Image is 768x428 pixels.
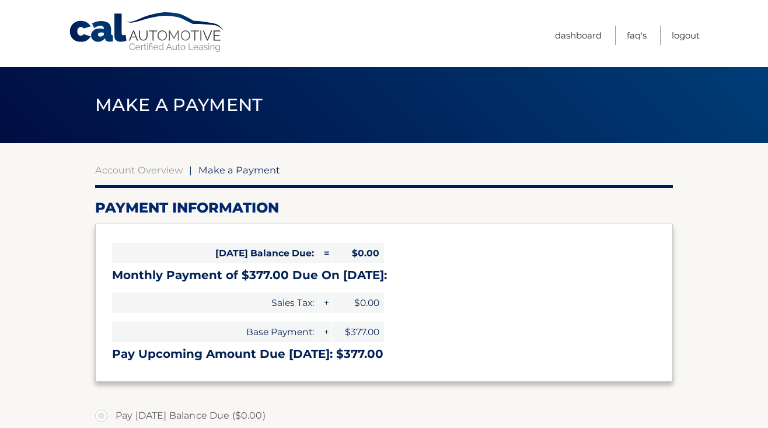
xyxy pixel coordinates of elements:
span: + [319,293,331,313]
h3: Monthly Payment of $377.00 Due On [DATE]: [112,268,656,283]
a: Logout [672,26,700,45]
span: | [189,164,192,176]
span: Sales Tax: [112,293,319,313]
h2: Payment Information [95,199,673,217]
a: Dashboard [555,26,602,45]
span: + [319,322,331,342]
label: Pay [DATE] Balance Due ($0.00) [95,404,673,427]
span: Base Payment: [112,322,319,342]
span: Make a Payment [198,164,280,176]
span: $0.00 [331,243,384,263]
span: = [319,243,331,263]
a: Account Overview [95,164,183,176]
span: $377.00 [331,322,384,342]
span: $0.00 [331,293,384,313]
span: Make a Payment [95,94,263,116]
span: [DATE] Balance Due: [112,243,319,263]
h3: Pay Upcoming Amount Due [DATE]: $377.00 [112,347,656,361]
a: Cal Automotive [68,12,226,53]
a: FAQ's [627,26,647,45]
